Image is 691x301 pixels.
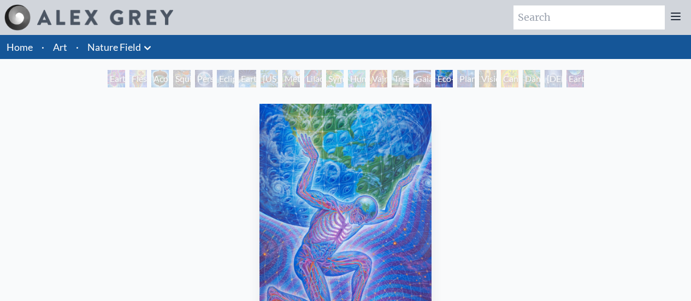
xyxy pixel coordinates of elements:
div: Lilacs [304,70,322,87]
div: Dance of Cannabia [523,70,540,87]
div: Earth Witness [108,70,125,87]
div: [US_STATE] Song [261,70,278,87]
div: Tree & Person [392,70,409,87]
a: Art [53,39,67,55]
input: Search [513,5,665,29]
div: [DEMOGRAPHIC_DATA] in the Ocean of Awareness [545,70,562,87]
div: Vajra Horse [370,70,387,87]
a: Nature Field [87,39,141,55]
div: Metamorphosis [282,70,300,87]
div: Cannabis Mudra [501,70,518,87]
div: Planetary Prayers [457,70,475,87]
li: · [72,35,83,59]
div: Gaia [414,70,431,87]
a: Home [7,41,33,53]
li: · [37,35,49,59]
div: Earth Energies [239,70,256,87]
div: Eclipse [217,70,234,87]
div: Eco-Atlas [435,70,453,87]
div: Vision Tree [479,70,497,87]
div: Acorn Dream [151,70,169,87]
div: Squirrel [173,70,191,87]
div: Flesh of the Gods [129,70,147,87]
div: Humming Bird [348,70,365,87]
div: Person Planet [195,70,212,87]
div: Earthmind [566,70,584,87]
div: Symbiosis: Gall Wasp & Oak Tree [326,70,344,87]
